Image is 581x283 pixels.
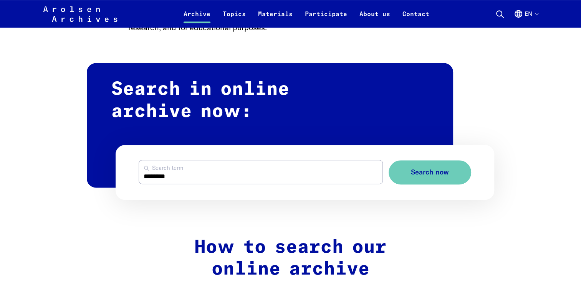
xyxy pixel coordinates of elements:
h2: Search in online archive now: [87,63,453,188]
a: Materials [252,9,299,28]
span: Search now [411,168,449,176]
a: About us [353,9,396,28]
button: Search now [389,160,471,184]
a: Topics [217,9,252,28]
a: Participate [299,9,353,28]
h2: How to search our online archive [128,237,453,281]
button: English, language selection [514,9,538,28]
nav: Primary [177,5,435,23]
a: Archive [177,9,217,28]
a: Contact [396,9,435,28]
